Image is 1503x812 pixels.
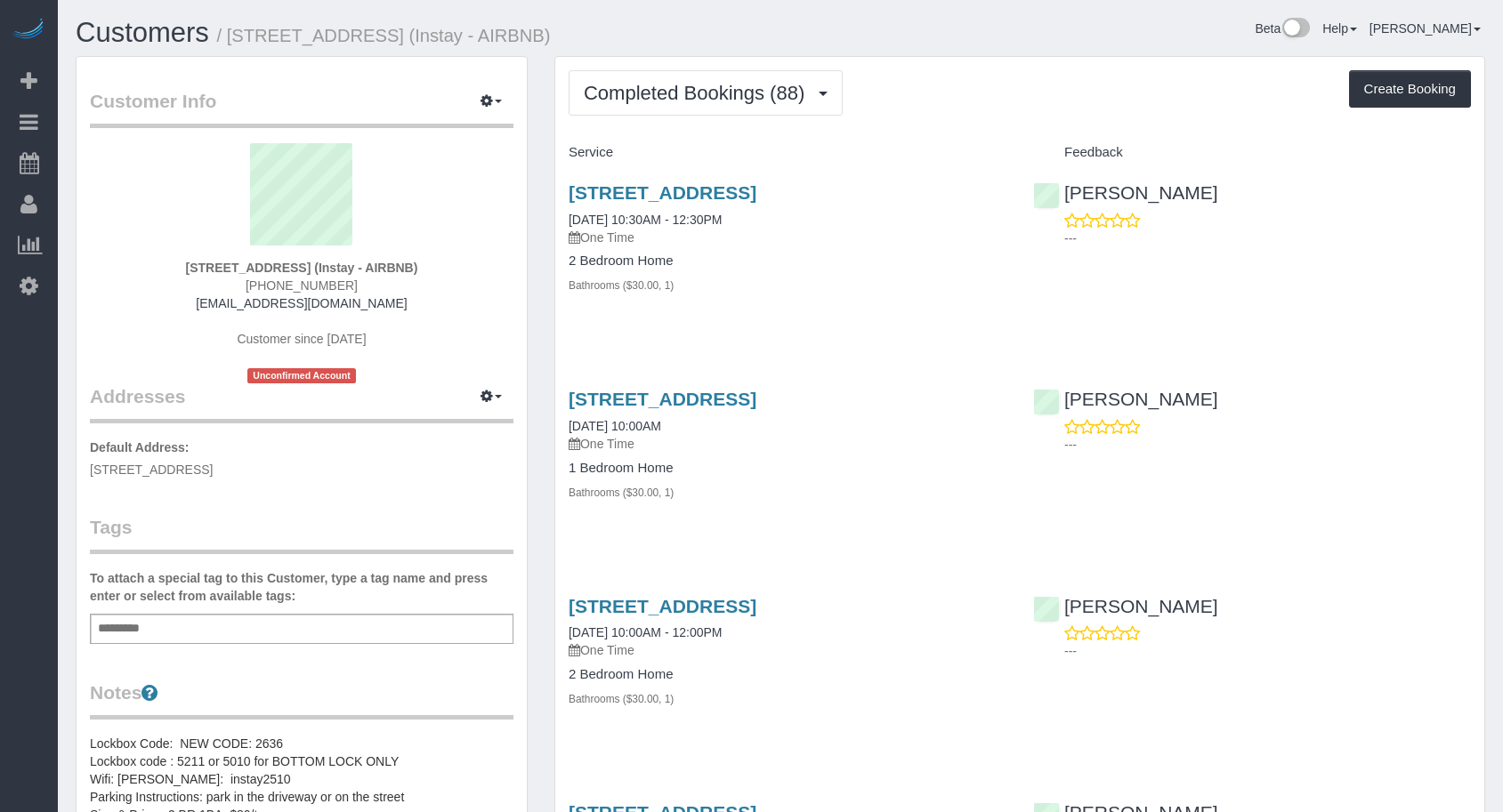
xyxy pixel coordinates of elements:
legend: Tags [90,514,513,554]
a: [DATE] 10:30AM - 12:30PM [569,213,722,227]
a: [PERSON_NAME] [1033,389,1218,409]
a: [STREET_ADDRESS] [569,182,756,203]
span: Customer since [DATE] [237,332,366,346]
label: To attach a special tag to this Customer, type a tag name and press enter or select from availabl... [90,569,513,605]
p: --- [1064,229,1471,247]
p: One Time [569,641,1006,659]
a: [DATE] 10:00AM - 12:00PM [569,625,722,639]
p: One Time [569,435,1006,453]
a: Help [1322,21,1357,36]
label: Default Address: [90,438,190,456]
span: Unconfirmed Account [247,368,356,383]
h4: 1 Bedroom Home [569,461,1006,476]
img: Automaid Logo [11,18,46,43]
a: [EMAIL_ADDRESS][DOMAIN_NAME] [196,296,407,310]
small: / [STREET_ADDRESS] (Instay - AIRBNB) [217,26,551,45]
a: [STREET_ADDRESS] [569,596,756,616]
a: [DATE] 10:00AM [569,419,661,433]
a: [PERSON_NAME] [1033,182,1218,203]
a: [STREET_ADDRESS] [569,389,756,409]
a: [PERSON_NAME] [1033,596,1218,616]
a: Customers [76,17,209,48]
small: Bathrooms ($30.00, 1) [569,279,674,292]
h4: 2 Bedroom Home [569,667,1006,682]
span: Completed Bookings (88) [584,82,813,104]
p: --- [1064,642,1471,660]
a: Beta [1255,21,1310,36]
legend: Customer Info [90,88,513,128]
button: Create Booking [1349,70,1471,108]
h4: Service [569,145,1006,160]
p: One Time [569,229,1006,246]
span: [PHONE_NUMBER] [246,278,358,293]
small: Bathrooms ($30.00, 1) [569,693,674,705]
p: --- [1064,436,1471,454]
span: [STREET_ADDRESS] [90,462,213,477]
small: Bathrooms ($30.00, 1) [569,486,674,499]
h4: 2 Bedroom Home [569,253,1006,269]
a: [PERSON_NAME] [1370,21,1481,36]
strong: [STREET_ADDRESS] (Instay - AIRBNB) [186,261,418,275]
img: New interface [1281,18,1310,41]
h4: Feedback [1033,145,1471,160]
button: Completed Bookings (88) [569,70,843,116]
legend: Notes [90,679,513,720]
